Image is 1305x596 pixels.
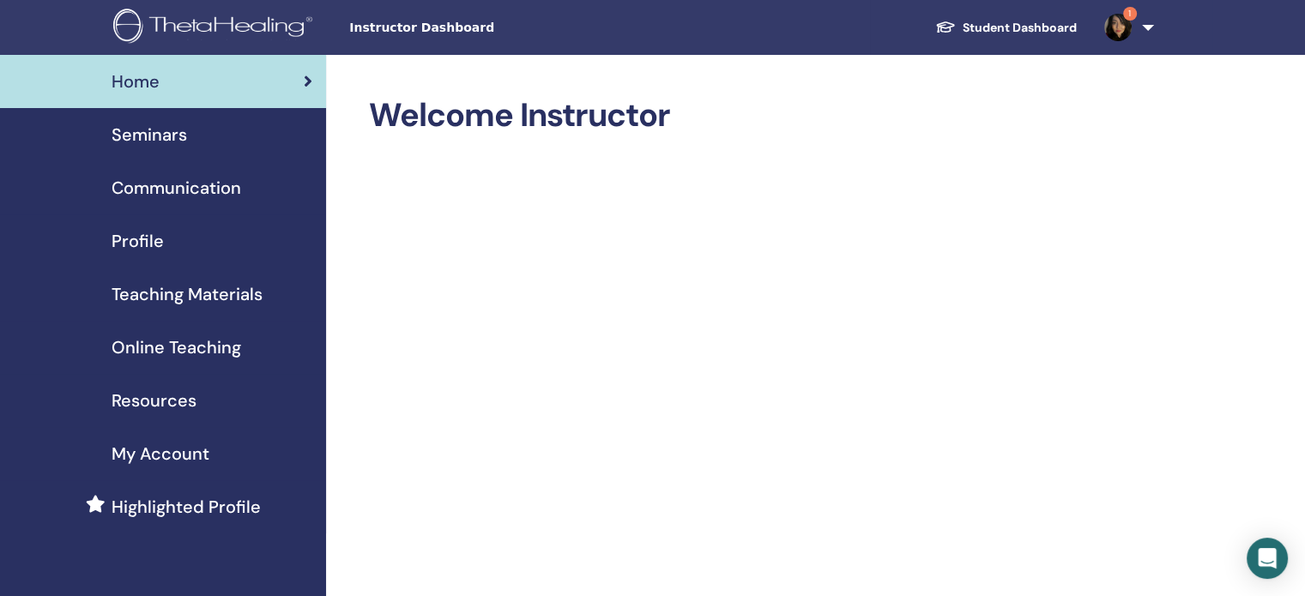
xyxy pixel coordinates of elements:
span: Communication [112,175,241,201]
img: graduation-cap-white.svg [935,20,956,34]
span: My Account [112,441,209,467]
span: Instructor Dashboard [349,19,607,37]
span: Online Teaching [112,334,241,360]
h2: Welcome Instructor [369,96,1151,135]
div: Open Intercom Messenger [1247,538,1288,579]
span: Teaching Materials [112,281,263,307]
span: Resources [112,388,196,413]
span: Home [112,69,160,94]
img: logo.png [113,9,318,47]
span: Highlighted Profile [112,494,261,520]
span: 1 [1123,7,1137,21]
img: default.jpg [1104,14,1132,41]
a: Student Dashboard [921,12,1091,44]
span: Profile [112,228,164,254]
span: Seminars [112,122,187,147]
